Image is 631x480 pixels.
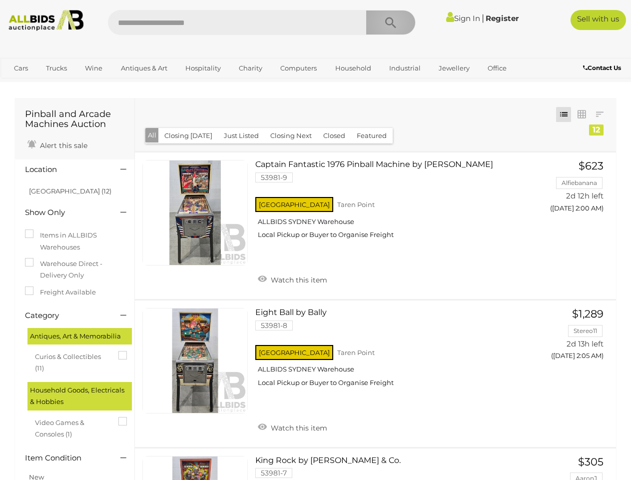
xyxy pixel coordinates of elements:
[486,13,519,23] a: Register
[25,454,105,462] h4: Item Condition
[145,128,159,142] button: All
[255,271,330,286] a: Watch this item
[35,414,110,440] span: Video Games & Consoles (1)
[572,307,604,320] span: $1,289
[263,308,529,394] a: Eight Ball by Bally 53981-8 [GEOGRAPHIC_DATA] Taren Point ALLBIDS SYDNEY Warehouse Local Pickup o...
[329,60,378,76] a: Household
[25,258,124,281] label: Warehouse Direct - Delivery Only
[218,128,265,143] button: Just Listed
[317,128,351,143] button: Closed
[268,275,327,284] span: Watch this item
[25,229,124,253] label: Items in ALLBIDS Warehouses
[446,13,480,23] a: Sign In
[544,308,606,365] a: $1,289 Stereo11 2d 13h left ([DATE] 2:05 AM)
[25,109,124,129] h1: Pinball and Arcade Machines Auction
[25,137,90,152] a: Alert this sale
[27,382,132,410] div: Household Goods, Electricals & Hobbies
[78,60,109,76] a: Wine
[25,165,105,174] h4: Location
[571,10,626,30] a: Sell with us
[39,60,73,76] a: Trucks
[114,60,174,76] a: Antiques & Art
[158,128,218,143] button: Closing [DATE]
[46,76,130,93] a: [GEOGRAPHIC_DATA]
[583,64,621,71] b: Contact Us
[255,419,330,434] a: Watch this item
[7,60,34,76] a: Cars
[583,62,624,73] a: Contact Us
[578,455,604,468] span: $305
[179,60,227,76] a: Hospitality
[7,76,41,93] a: Sports
[544,160,606,217] a: $623 Alfiebanana 2d 12h left ([DATE] 2:00 AM)
[35,348,110,374] span: Curios & Collectibles (11)
[268,423,327,432] span: Watch this item
[589,124,604,135] div: 12
[263,160,529,246] a: Captain Fantastic 1976 Pinball Machine by [PERSON_NAME] 53981-9 [GEOGRAPHIC_DATA] Taren Point ALL...
[29,187,111,195] a: [GEOGRAPHIC_DATA] (12)
[27,328,132,344] div: Antiques, Art & Memorabilia
[383,60,427,76] a: Industrial
[264,128,318,143] button: Closing Next
[25,208,105,217] h4: Show Only
[4,10,88,31] img: Allbids.com.au
[25,286,96,298] label: Freight Available
[37,141,87,150] span: Alert this sale
[482,12,484,23] span: |
[232,60,269,76] a: Charity
[351,128,393,143] button: Featured
[274,60,323,76] a: Computers
[432,60,476,76] a: Jewellery
[481,60,513,76] a: Office
[366,10,416,35] button: Search
[579,159,604,172] span: $623
[25,311,105,320] h4: Category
